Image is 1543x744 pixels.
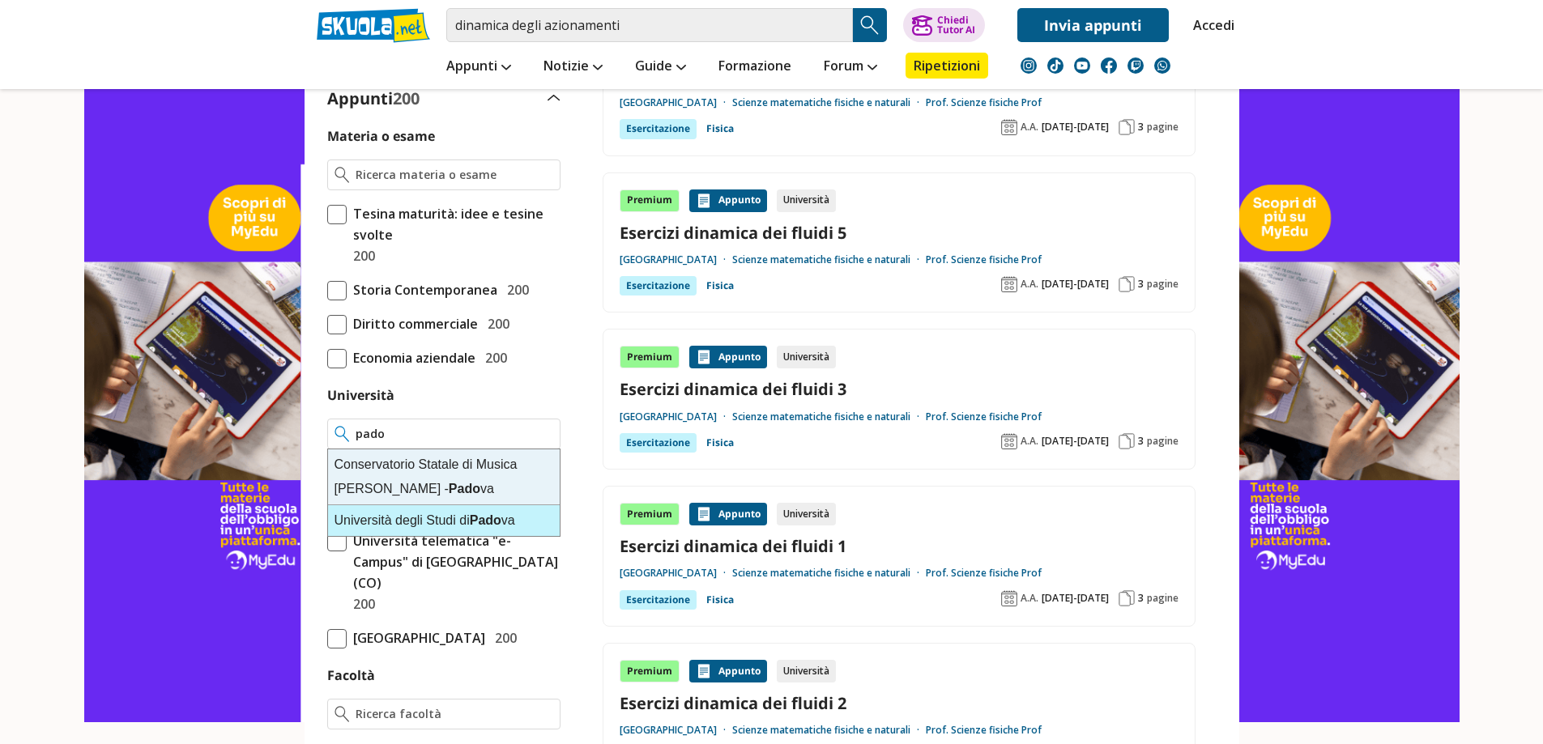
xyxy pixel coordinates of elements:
[696,349,712,365] img: Appunti contenuto
[732,96,926,109] a: Scienze matematiche fisiche e naturali
[1147,435,1179,448] span: pagine
[328,449,560,505] div: Conservatorio Statale di Musica [PERSON_NAME] - va
[356,706,552,722] input: Ricerca facoltà
[539,53,607,82] a: Notizie
[1138,592,1144,605] span: 3
[347,530,561,593] span: Università telematica "e-Campus" di [GEOGRAPHIC_DATA] (CO)
[620,660,680,682] div: Premium
[335,426,350,442] img: Ricerca universita
[488,627,517,648] span: 200
[347,203,561,245] span: Tesina maturità: idee e tesine svolte
[732,253,926,266] a: Scienze matematiche fisiche e naturali
[327,127,435,145] label: Materia o esame
[1021,592,1038,605] span: A.A.
[777,189,836,212] div: Università
[1138,121,1144,134] span: 3
[393,87,420,109] span: 200
[620,346,680,368] div: Premium
[906,53,988,79] a: Ripetizioni
[706,590,734,610] a: Fisica
[620,567,732,580] a: [GEOGRAPHIC_DATA]
[347,593,375,614] span: 200
[1021,57,1037,74] img: instagram
[347,347,475,368] span: Economia aziendale
[1042,278,1109,291] span: [DATE]-[DATE]
[820,53,881,82] a: Forum
[1119,119,1135,135] img: Pagine
[696,193,712,209] img: Appunti contenuto
[926,410,1042,423] a: Prof. Scienze fisiche Prof
[446,8,853,42] input: Cerca appunti, riassunti o versioni
[620,503,680,525] div: Premium
[1017,8,1169,42] a: Invia appunti
[335,706,350,722] img: Ricerca facoltà
[620,276,697,295] div: Esercitazione
[1147,592,1179,605] span: pagine
[620,253,732,266] a: [GEOGRAPHIC_DATA]
[347,313,478,334] span: Diritto commerciale
[620,96,732,109] a: [GEOGRAPHIC_DATA]
[777,660,836,682] div: Università
[620,378,1179,400] a: Esercizi dinamica dei fluidi 3
[1119,433,1135,449] img: Pagine
[689,189,767,212] div: Appunto
[1047,57,1063,74] img: tiktok
[1119,276,1135,292] img: Pagine
[1042,592,1109,605] span: [DATE]-[DATE]
[449,482,480,495] strong: Pado
[620,535,1179,557] a: Esercizi dinamica dei fluidi 1
[926,253,1042,266] a: Prof. Scienze fisiche Prof
[1074,57,1090,74] img: youtube
[1147,278,1179,291] span: pagine
[777,503,836,525] div: Università
[1101,57,1117,74] img: facebook
[689,503,767,525] div: Appunto
[335,167,350,183] img: Ricerca materia o esame
[1138,278,1144,291] span: 3
[347,245,375,266] span: 200
[356,167,552,183] input: Ricerca materia o esame
[714,53,795,82] a: Formazione
[620,410,732,423] a: [GEOGRAPHIC_DATA]
[347,279,497,300] span: Storia Contemporanea
[481,313,509,334] span: 200
[903,8,985,42] button: ChiediTutor AI
[1042,435,1109,448] span: [DATE]-[DATE]
[689,660,767,682] div: Appunto
[1021,435,1038,448] span: A.A.
[1193,8,1227,42] a: Accedi
[937,15,975,35] div: Chiedi Tutor AI
[1119,590,1135,606] img: Pagine
[926,567,1042,580] a: Prof. Scienze fisiche Prof
[620,433,697,453] div: Esercitazione
[327,87,420,109] label: Appunti
[1021,278,1038,291] span: A.A.
[706,276,734,295] a: Fisica
[620,724,732,737] a: [GEOGRAPHIC_DATA]
[926,96,1042,109] a: Prof. Scienze fisiche Prof
[620,590,697,610] div: Esercitazione
[1127,57,1144,74] img: twitch
[1021,121,1038,134] span: A.A.
[470,513,501,527] strong: Pado
[853,8,887,42] button: Search Button
[706,119,734,138] a: Fisica
[696,506,712,522] img: Appunti contenuto
[548,95,561,101] img: Apri e chiudi sezione
[858,13,882,37] img: Cerca appunti, riassunti o versioni
[620,222,1179,244] a: Esercizi dinamica dei fluidi 5
[1001,119,1017,135] img: Anno accademico
[631,53,690,82] a: Guide
[1147,121,1179,134] span: pagine
[501,279,529,300] span: 200
[1001,590,1017,606] img: Anno accademico
[696,663,712,679] img: Appunti contenuto
[777,346,836,368] div: Università
[732,724,926,737] a: Scienze matematiche fisiche e naturali
[620,692,1179,714] a: Esercizi dinamica dei fluidi 2
[328,505,560,536] div: Università degli Studi di va
[347,627,485,648] span: [GEOGRAPHIC_DATA]
[1138,435,1144,448] span: 3
[732,410,926,423] a: Scienze matematiche fisiche e naturali
[1001,276,1017,292] img: Anno accademico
